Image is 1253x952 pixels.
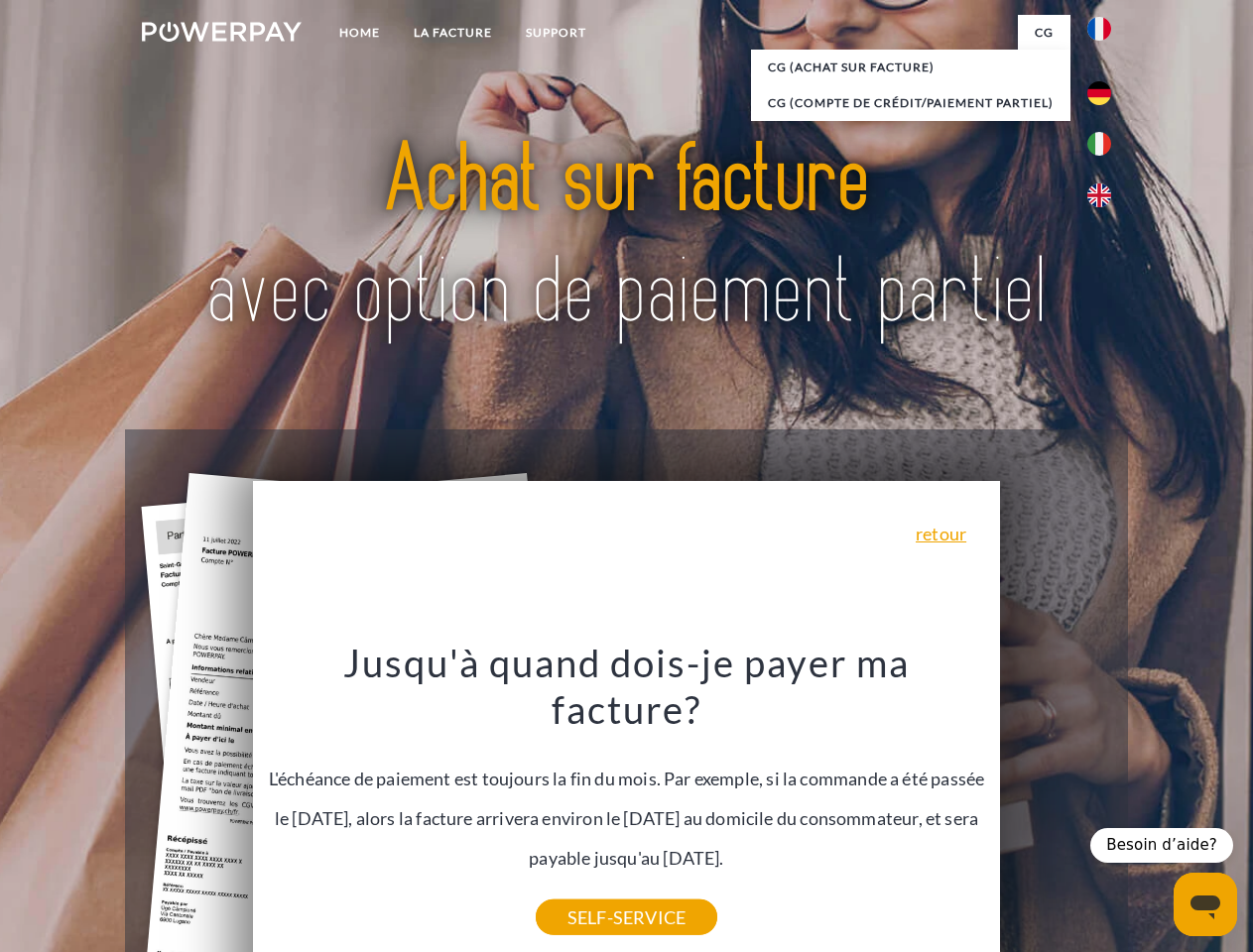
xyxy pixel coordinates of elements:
[1087,132,1111,156] img: it
[322,15,397,51] a: Home
[751,85,1070,121] a: CG (Compte de crédit/paiement partiel)
[1090,828,1233,863] div: Besoin d’aide?
[536,899,717,935] a: SELF-SERVICE
[189,95,1064,380] img: title-powerpay_fr.svg
[142,22,302,42] img: logo-powerpay-white.svg
[397,15,509,51] a: LA FACTURE
[1087,183,1111,207] img: en
[265,639,989,917] div: L'échéance de paiement est toujours la fin du mois. Par exemple, si la commande a été passée le [...
[1018,15,1070,51] a: CG
[265,639,989,734] h3: Jusqu'à quand dois-je payer ma facture?
[916,525,966,542] a: retour
[1087,81,1111,105] img: de
[1174,873,1237,936] iframe: Bouton de lancement de la fenêtre de messagerie, conversation en cours
[1087,17,1111,41] img: fr
[509,15,603,51] a: Support
[751,50,1070,85] a: CG (achat sur facture)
